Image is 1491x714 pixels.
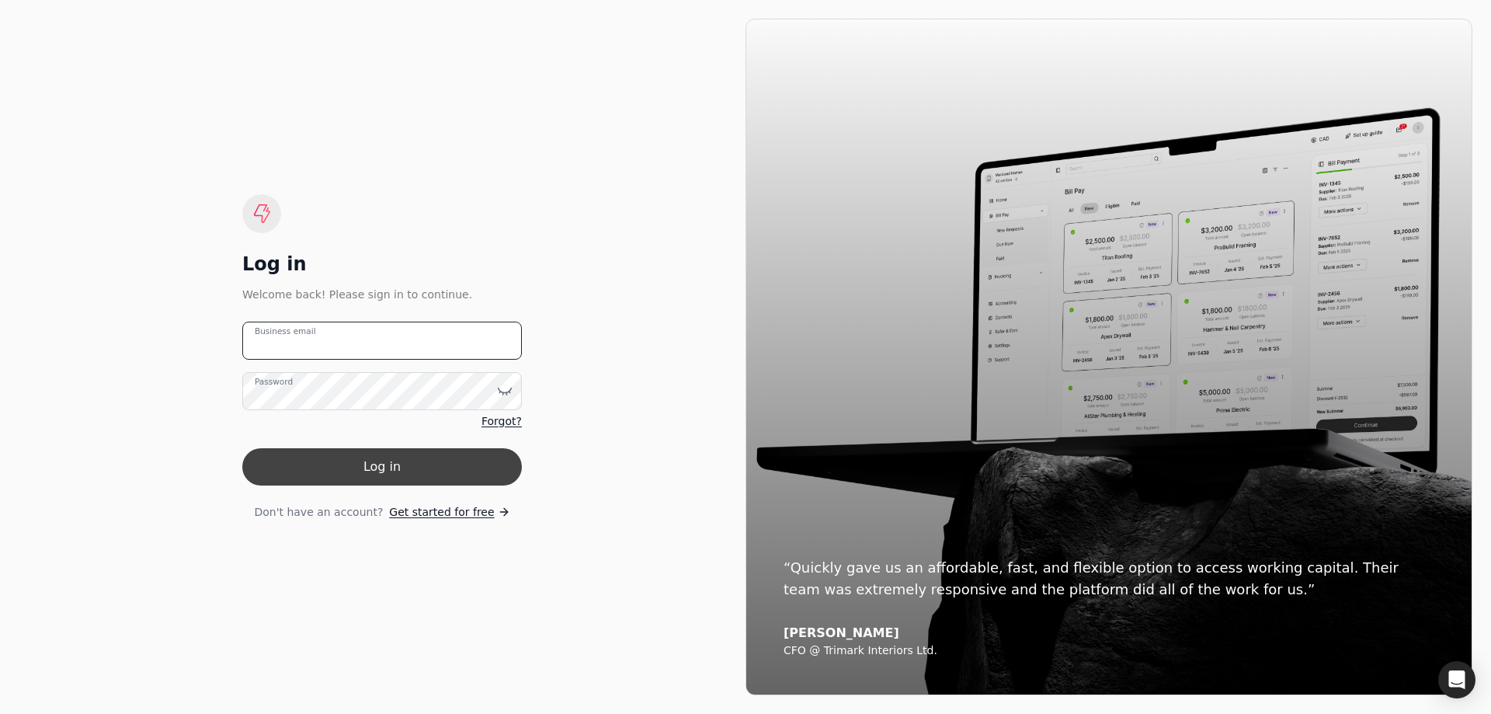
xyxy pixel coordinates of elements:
[481,413,522,430] a: Forgot?
[784,644,1434,658] div: CFO @ Trimark Interiors Ltd.
[242,286,522,303] div: Welcome back! Please sign in to continue.
[255,325,316,337] label: Business email
[784,557,1434,601] div: “Quickly gave us an affordable, fast, and flexible option to access working capital. Their team w...
[242,448,522,486] button: Log in
[389,504,494,521] span: Get started for free
[1438,661,1475,698] div: Open Intercom Messenger
[784,625,1434,641] div: [PERSON_NAME]
[255,375,293,388] label: Password
[254,504,383,521] span: Don't have an account?
[242,252,522,277] div: Log in
[389,504,509,521] a: Get started for free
